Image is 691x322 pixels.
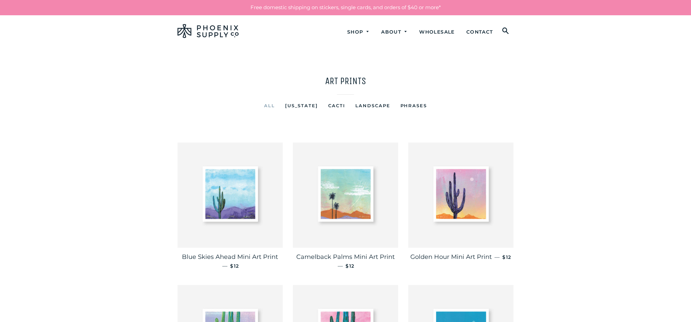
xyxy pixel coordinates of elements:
span: $12 [230,263,239,269]
a: Shop [342,23,375,41]
a: Blue Skies Ahead Mini Art Print — $12 [178,248,283,275]
a: Cacti [323,101,350,110]
a: Golden Hour Mini Art Print — $12 [408,248,513,267]
img: Golden Hour Mini Art Print [408,143,513,248]
img: Phoenix Supply Co. [178,24,239,38]
span: $12 [345,263,354,269]
a: All [259,101,280,110]
span: Blue Skies Ahead Mini Art Print [182,253,278,261]
a: Camelback Palms Mini Art Print — $12 [293,248,398,275]
img: Camelback Palms Mini Art Print [293,143,398,248]
a: About [376,23,413,41]
a: Phrases [395,101,432,110]
span: Camelback Palms Mini Art Print [296,253,395,261]
a: Wholesale [414,23,460,41]
img: Blue Skies Ahead Mini Art Print [178,143,283,248]
span: $12 [502,254,511,260]
a: Contact [461,23,498,41]
span: — [222,263,227,269]
a: [US_STATE] [280,101,323,110]
span: — [338,263,343,269]
span: Golden Hour Mini Art Print [410,253,492,261]
a: Landscape [350,101,395,110]
h1: Art Prints [178,74,513,88]
span: — [494,254,500,260]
